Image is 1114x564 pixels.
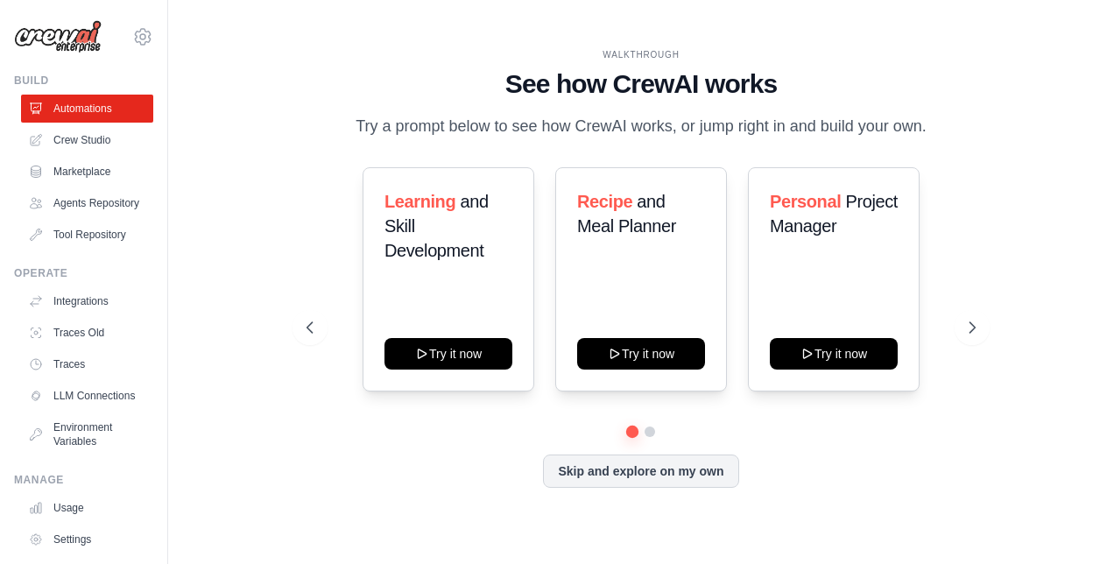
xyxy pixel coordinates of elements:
span: Learning [384,192,455,211]
button: Skip and explore on my own [543,455,738,488]
a: Settings [21,525,153,553]
div: Build [14,74,153,88]
p: Try a prompt below to see how CrewAI works, or jump right in and build your own. [347,114,935,139]
img: Logo [14,20,102,53]
button: Try it now [770,338,898,370]
a: Integrations [21,287,153,315]
a: Marketplace [21,158,153,186]
a: Automations [21,95,153,123]
a: Traces [21,350,153,378]
iframe: Chat Widget [1026,480,1114,564]
div: Operate [14,266,153,280]
span: Personal [770,192,841,211]
a: Usage [21,494,153,522]
a: Environment Variables [21,413,153,455]
a: Traces Old [21,319,153,347]
button: Try it now [577,338,705,370]
h1: See how CrewAI works [307,68,977,100]
a: Agents Repository [21,189,153,217]
button: Try it now [384,338,512,370]
span: and Skill Development [384,192,489,260]
a: Crew Studio [21,126,153,154]
a: LLM Connections [21,382,153,410]
span: Recipe [577,192,632,211]
div: WALKTHROUGH [307,48,977,61]
div: Manage [14,473,153,487]
a: Tool Repository [21,221,153,249]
